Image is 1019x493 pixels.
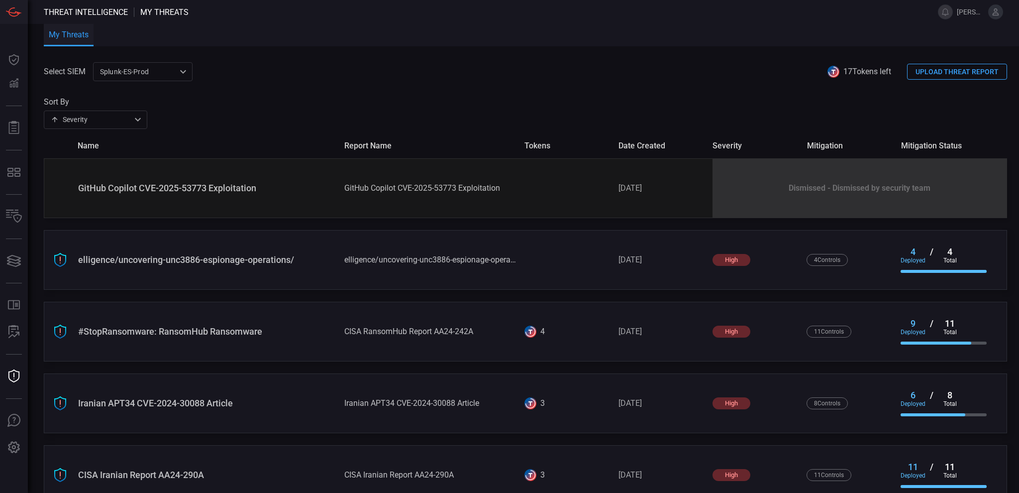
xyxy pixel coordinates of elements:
div: / [925,318,937,336]
span: severity [713,141,799,150]
label: Sort By [44,97,147,107]
div: Severity [51,115,131,124]
div: Dismissed - Dismissed by security team [713,159,1007,218]
div: total [937,400,962,407]
span: name [78,141,336,150]
div: / [925,246,937,264]
button: My Threats [44,24,94,46]
button: Cards [2,249,26,273]
button: Threat Intelligence [2,365,26,388]
div: 4 [937,246,962,257]
div: Iranian APT34 CVE-2024-30088 Article [344,398,516,408]
div: deployed [901,400,925,407]
div: 8 Control s [807,397,848,409]
div: #StopRansomware: RansomHub Ransomware [78,326,336,337]
div: GitHub Copilot CVE-2025-53773 Exploitation [78,183,336,193]
div: 3 [540,470,545,480]
span: [PERSON_NAME].brand [957,8,984,16]
div: GitHub Copilot CVE-2025-53773 Exploitation [344,183,516,193]
div: [DATE] [618,470,705,480]
div: 9 [901,318,925,329]
button: Preferences [2,436,26,460]
div: high [713,254,750,266]
button: Inventory [2,205,26,229]
div: Iranian APT34 CVE-2024-30088 Article [78,398,336,408]
div: 3 [540,398,545,408]
div: total [937,257,962,264]
button: Dashboard [2,48,26,72]
div: CISA RansomHub Report AA24-242A [344,327,516,336]
div: [DATE] [618,183,705,193]
p: Splunk-ES-Prod [100,67,177,77]
div: high [713,397,750,409]
label: Select SIEM [44,67,86,76]
button: MITRE - Detection Posture [2,160,26,184]
div: CISA Iranian Report AA24-290A [344,470,516,480]
div: 4 Control s [807,254,848,266]
div: high [713,469,750,481]
button: Reports [2,116,26,140]
div: / [925,462,937,479]
div: total [937,329,962,336]
div: 11 Control s [807,326,851,338]
div: 4 [901,246,925,257]
div: 11 [901,462,925,472]
div: deployed [901,257,925,264]
div: [DATE] [618,255,705,264]
div: 11 [937,318,962,329]
div: CISA Iranian Report AA24-290A [78,470,336,480]
span: Threat Intelligence [44,7,128,17]
div: 11 Control s [807,469,851,481]
button: ALERT ANALYSIS [2,320,26,344]
div: 6 [901,390,925,400]
div: elligence/uncovering-unc3886-espionage-operations/ [78,254,336,265]
div: elligence/uncovering-unc3886-espionage-operations/ [344,255,516,264]
span: tokens [524,141,611,150]
div: [DATE] [618,327,705,336]
span: date created [618,141,705,150]
button: Detections [2,72,26,96]
div: 11 [937,462,962,472]
button: Ask Us A Question [2,409,26,433]
div: deployed [901,329,925,336]
span: report name [344,141,516,150]
div: 4 [540,327,545,336]
span: 17 Tokens left [843,67,891,76]
div: deployed [901,472,925,479]
div: [DATE] [618,398,705,408]
div: / [925,390,937,407]
button: UPLOAD THREAT REPORT [907,64,1007,80]
span: mitigation [807,141,893,150]
div: high [713,326,750,338]
div: 8 [937,390,962,400]
button: Rule Catalog [2,293,26,317]
span: My Threats [140,7,189,17]
span: mitigation status [901,141,987,150]
div: total [937,472,962,479]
